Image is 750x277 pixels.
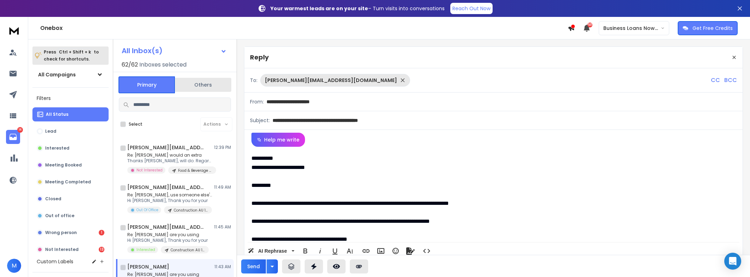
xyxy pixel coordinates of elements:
button: Interested [32,141,109,155]
h3: Filters [32,93,109,103]
p: Hi [PERSON_NAME], Thank you for your [127,238,209,243]
p: Lead [45,128,56,134]
p: Out Of Office [136,207,158,213]
button: All Inbox(s) [116,44,232,58]
p: Thanks [PERSON_NAME], will do. Regards Freya [DATE], [127,158,212,164]
button: Get Free Credits [678,21,738,35]
a: Reach Out Now [450,3,493,14]
button: Send [241,259,266,273]
p: 11:49 AM [214,184,231,190]
h1: [PERSON_NAME] [127,263,169,270]
p: Construction AU 1686 List 1 Video CTA [171,247,205,253]
p: 14 [17,127,23,133]
button: All Status [32,107,109,121]
label: Select [129,121,142,127]
button: Code View [420,244,433,258]
p: Food & Beverage AU 409 List 1 Video CTA [178,168,212,173]
button: Primary [118,76,175,93]
p: 11:45 AM [214,224,231,230]
p: Re: [PERSON_NAME], use someone else's [127,192,212,198]
h1: [PERSON_NAME][EMAIL_ADDRESS][DOMAIN_NAME] [127,184,205,191]
p: [PERSON_NAME][EMAIL_ADDRESS][DOMAIN_NAME] [265,77,397,84]
p: Re: [PERSON_NAME] are you using [127,232,209,238]
button: Insert Image (Ctrl+P) [374,244,388,258]
p: Wrong person [45,230,77,235]
p: BCC [724,76,737,84]
a: 14 [6,130,20,144]
span: AI Rephrase [257,248,288,254]
p: Interested [45,145,69,151]
p: 12:39 PM [214,145,231,150]
p: Out of office [45,213,74,219]
button: Not Interested13 [32,243,109,257]
p: Meeting Completed [45,179,91,185]
p: To: [250,77,257,84]
p: Interested [136,247,155,252]
span: Ctrl + Shift + k [58,48,92,56]
h1: All Inbox(s) [122,47,163,54]
button: Italic (Ctrl+I) [313,244,327,258]
div: 13 [99,247,104,252]
p: Hi [PERSON_NAME], Thank you for your [127,198,212,203]
button: Others [175,77,231,93]
h1: [PERSON_NAME][EMAIL_ADDRESS][DOMAIN_NAME] [127,144,205,151]
button: Insert Link (Ctrl+K) [359,244,373,258]
button: More Text [343,244,356,258]
p: CC [711,76,720,84]
button: Help me write [251,133,305,147]
button: Bold (Ctrl+B) [299,244,312,258]
span: 62 / 62 [122,61,138,69]
p: Construction AU 1685 List 2 Appraisal CTA [174,208,208,213]
h3: Inboxes selected [139,61,187,69]
h1: [PERSON_NAME][EMAIL_ADDRESS][DOMAIN_NAME] [127,224,205,231]
button: Closed [32,192,109,206]
button: Signature [404,244,417,258]
span: 50 [587,23,592,27]
h1: All Campaigns [38,71,76,78]
strong: Your warmest leads are on your site [270,5,368,12]
button: AI Rephrase [246,244,296,258]
img: logo [7,24,21,37]
button: M [7,259,21,273]
button: Meeting Completed [32,175,109,189]
p: All Status [46,112,68,117]
button: Wrong person1 [32,226,109,240]
p: Reply [250,52,269,62]
p: From: [250,98,264,105]
p: Business Loans Now ([PERSON_NAME]) [603,25,661,32]
p: – Turn visits into conversations [270,5,445,12]
div: Open Intercom Messenger [724,253,741,270]
button: Out of office [32,209,109,223]
p: Not Interested [136,168,163,173]
button: All Campaigns [32,68,109,82]
p: Re: [PERSON_NAME] would an extra [127,152,212,158]
p: Not Interested [45,247,79,252]
h1: Onebox [40,24,568,32]
p: Meeting Booked [45,162,82,168]
p: Reach Out Now [452,5,490,12]
p: Subject: [250,117,270,124]
button: Emoticons [389,244,402,258]
p: Get Free Credits [693,25,733,32]
p: 11:43 AM [214,264,231,270]
button: Meeting Booked [32,158,109,172]
button: Lead [32,124,109,138]
div: 1 [99,230,104,235]
button: Underline (Ctrl+U) [328,244,342,258]
p: Closed [45,196,61,202]
p: Press to check for shortcuts. [44,49,99,63]
h3: Custom Labels [37,258,73,265]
